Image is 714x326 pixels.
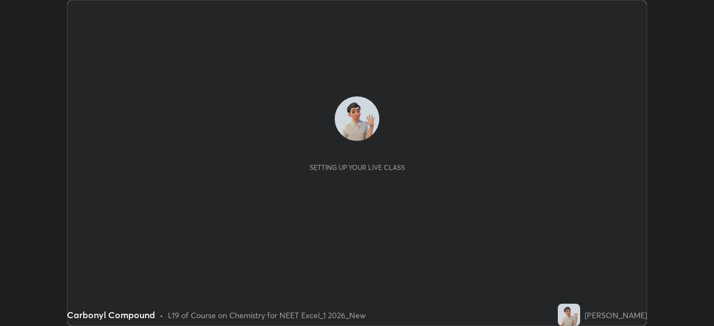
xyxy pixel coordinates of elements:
img: 2ba10282aa90468db20c6b58c63c7500.jpg [335,96,379,141]
div: L19 of Course on Chemistry for NEET Excel_1 2026_New [168,309,366,321]
img: 2ba10282aa90468db20c6b58c63c7500.jpg [558,304,580,326]
div: • [160,309,163,321]
div: Setting up your live class [310,163,405,172]
div: Carbonyl Compound [67,308,155,322]
div: [PERSON_NAME] [585,309,647,321]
